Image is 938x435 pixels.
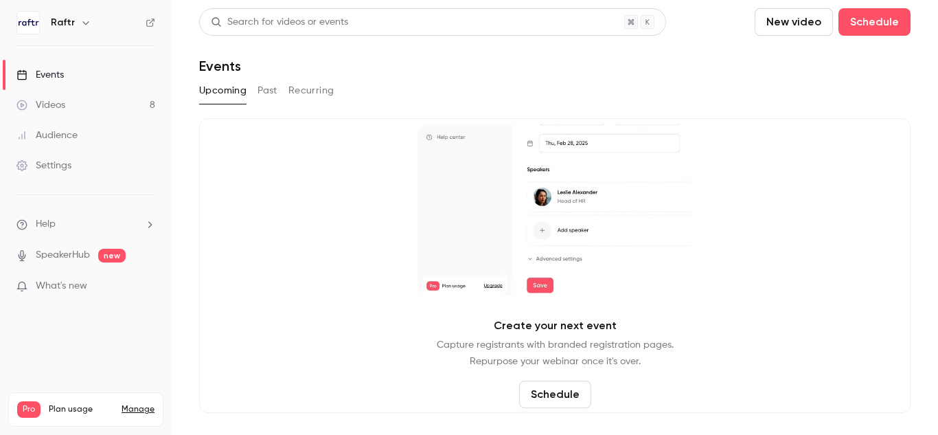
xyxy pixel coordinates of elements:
p: Capture registrants with branded registration pages. Repurpose your webinar once it's over. [437,337,674,370]
span: Help [36,217,56,232]
button: Schedule [519,381,591,408]
button: Recurring [288,80,334,102]
a: Manage [122,404,155,415]
li: help-dropdown-opener [16,217,155,232]
button: Upcoming [199,80,247,102]
div: Audience [16,129,78,142]
span: What's new [36,279,87,293]
img: Raftr [17,12,39,34]
div: Videos [16,98,65,112]
span: new [98,249,126,263]
iframe: Noticeable Trigger [139,280,155,293]
h1: Events [199,58,241,74]
button: Past [258,80,277,102]
div: Search for videos or events [211,15,348,30]
div: Events [16,68,64,82]
button: New video [755,8,833,36]
span: Pro [17,401,41,418]
span: Plan usage [49,404,113,415]
h6: Raftr [51,16,75,30]
p: Create your next event [494,317,617,334]
button: Schedule [838,8,911,36]
div: Settings [16,159,71,172]
a: SpeakerHub [36,248,90,263]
